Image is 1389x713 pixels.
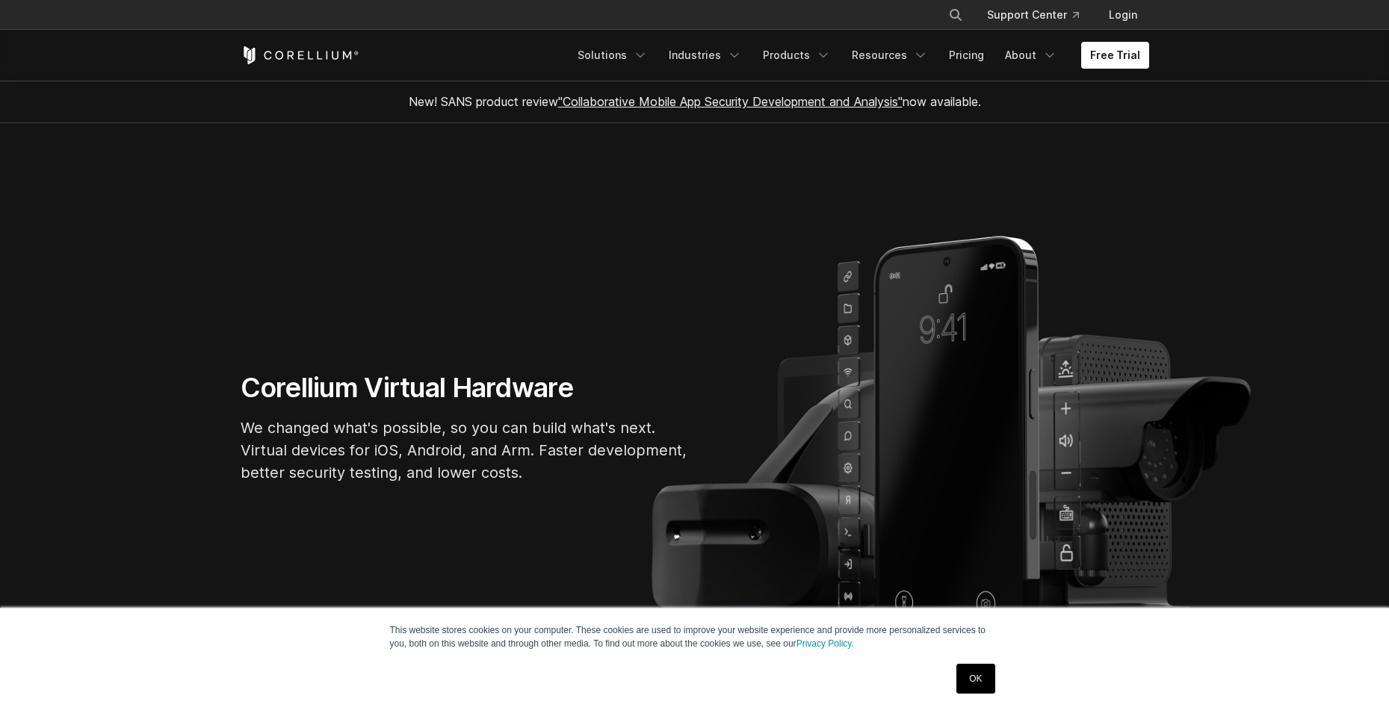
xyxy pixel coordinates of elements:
span: New! SANS product review now available. [409,94,981,109]
button: Search [942,1,969,28]
a: OK [956,664,994,694]
a: About [996,42,1066,69]
a: Login [1097,1,1149,28]
div: Navigation Menu [930,1,1149,28]
a: Privacy Policy. [796,638,854,649]
a: Free Trial [1081,42,1149,69]
p: This website stores cookies on your computer. These cookies are used to improve your website expe... [390,623,1000,650]
a: Resources [843,42,937,69]
a: Support Center [975,1,1091,28]
a: Pricing [940,42,993,69]
a: Solutions [569,42,657,69]
a: Industries [660,42,751,69]
a: "Collaborative Mobile App Security Development and Analysis" [558,94,903,109]
a: Corellium Home [241,46,359,64]
div: Navigation Menu [569,42,1149,69]
h1: Corellium Virtual Hardware [241,371,689,405]
a: Products [754,42,840,69]
p: We changed what's possible, so you can build what's next. Virtual devices for iOS, Android, and A... [241,417,689,484]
